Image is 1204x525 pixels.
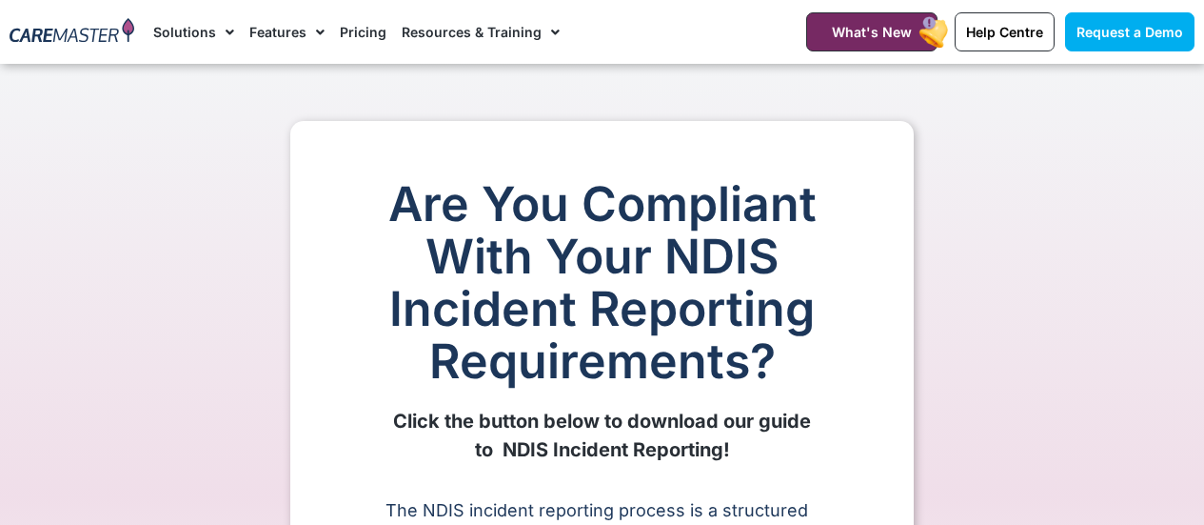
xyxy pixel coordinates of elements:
span: Request a Demo [1076,24,1183,40]
img: CareMaster Logo [10,18,134,46]
h1: Are You Compliant With Your NDIS Incident Reporting Requirements? [385,178,819,388]
a: Request a Demo [1065,12,1194,51]
a: What's New [806,12,938,51]
span: What's New [832,24,912,40]
a: Help Centre [955,12,1055,51]
b: Click the button below to download our guide to NDIS Incident Reporting! [393,410,811,461]
span: Help Centre [966,24,1043,40]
